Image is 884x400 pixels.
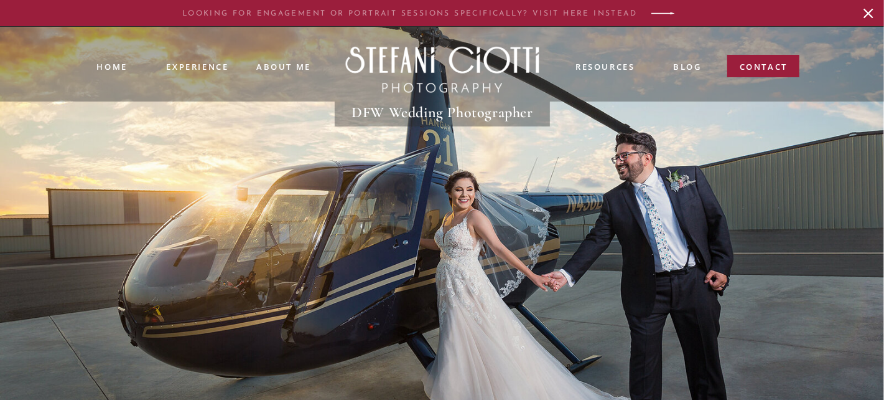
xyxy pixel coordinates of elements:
a: contact [740,60,788,79]
a: Home [97,60,127,72]
h1: DFW Wedding Photographer [340,102,546,124]
a: resources [575,60,636,75]
a: blog [674,60,702,75]
a: experience [167,60,228,70]
a: ABOUT ME [256,60,312,72]
a: LOOKING FOR ENGAGEMENT or PORTRAIT SESSIONS SPECIFICALLY? VISIT HERE INSTEAD [180,8,640,18]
